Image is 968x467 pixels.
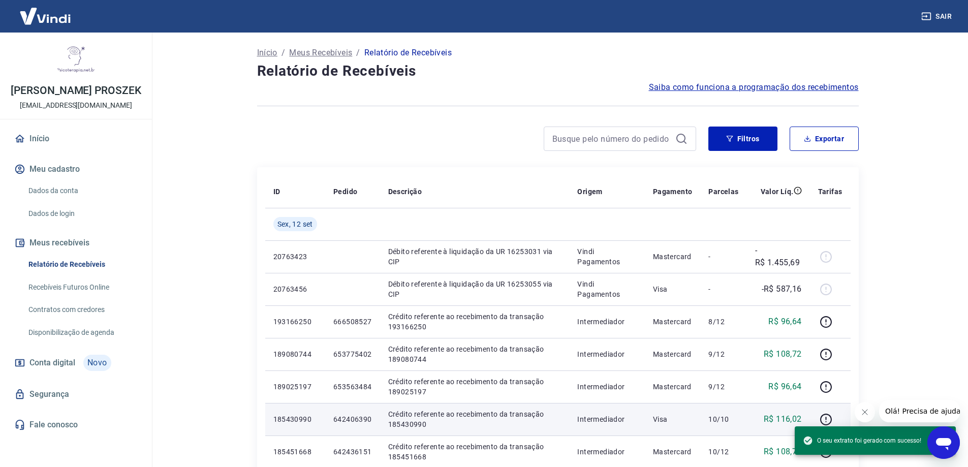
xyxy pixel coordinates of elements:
p: Intermediador [577,414,636,424]
button: Filtros [708,127,777,151]
p: Valor Líq. [761,186,794,197]
p: [EMAIL_ADDRESS][DOMAIN_NAME] [20,100,132,111]
p: Crédito referente ao recebimento da transação 189025197 [388,377,561,397]
p: 189025197 [273,382,317,392]
a: Disponibilização de agenda [24,322,140,343]
p: 666508527 [333,317,372,327]
p: Vindi Pagamentos [577,246,636,267]
a: Saiba como funciona a programação dos recebimentos [649,81,859,94]
p: 642406390 [333,414,372,424]
p: Pagamento [653,186,693,197]
p: Crédito referente ao recebimento da transação 189080744 [388,344,561,364]
a: Recebíveis Futuros Online [24,277,140,298]
p: Relatório de Recebíveis [364,47,452,59]
p: 185430990 [273,414,317,424]
p: 189080744 [273,349,317,359]
iframe: Mensagem da empresa [879,400,960,422]
p: Intermediador [577,317,636,327]
a: Contratos com credores [24,299,140,320]
p: 653563484 [333,382,372,392]
p: 185451668 [273,447,317,457]
p: 10/10 [708,414,738,424]
p: Visa [653,284,693,294]
p: Parcelas [708,186,738,197]
p: Mastercard [653,447,693,457]
span: Sex, 12 set [277,219,313,229]
button: Meu cadastro [12,158,140,180]
input: Busque pelo número do pedido [552,131,671,146]
a: Início [257,47,277,59]
p: 193166250 [273,317,317,327]
p: / [282,47,285,59]
p: 9/12 [708,349,738,359]
p: 9/12 [708,382,738,392]
span: O seu extrato foi gerado com sucesso! [803,435,921,446]
p: 10/12 [708,447,738,457]
button: Meus recebíveis [12,232,140,254]
a: Conta digitalNovo [12,351,140,375]
p: R$ 108,72 [764,446,802,458]
p: Mastercard [653,317,693,327]
p: Visa [653,414,693,424]
span: Novo [83,355,111,371]
p: / [356,47,360,59]
p: - [708,284,738,294]
p: Pedido [333,186,357,197]
a: Relatório de Recebíveis [24,254,140,275]
p: R$ 96,64 [768,316,801,328]
p: 20763423 [273,252,317,262]
a: Meus Recebíveis [289,47,352,59]
img: Vindi [12,1,78,32]
p: 20763456 [273,284,317,294]
p: Intermediador [577,382,636,392]
a: Fale conosco [12,414,140,436]
span: Olá! Precisa de ajuda? [6,7,85,15]
p: -R$ 587,16 [762,283,802,295]
p: Origem [577,186,602,197]
button: Exportar [790,127,859,151]
p: Intermediador [577,447,636,457]
p: Vindi Pagamentos [577,279,636,299]
a: Início [12,128,140,150]
iframe: Botão para abrir a janela de mensagens [927,426,960,459]
p: Débito referente à liquidação da UR 16253031 via CIP [388,246,561,267]
p: Intermediador [577,349,636,359]
p: Débito referente à liquidação da UR 16253055 via CIP [388,279,561,299]
p: -R$ 1.455,69 [755,244,802,269]
p: 642436151 [333,447,372,457]
p: R$ 116,02 [764,413,802,425]
span: Conta digital [29,356,75,370]
a: Dados de login [24,203,140,224]
p: [PERSON_NAME] PROSZEK [11,85,141,96]
p: Mastercard [653,349,693,359]
p: R$ 96,64 [768,381,801,393]
iframe: Fechar mensagem [855,402,875,422]
p: Crédito referente ao recebimento da transação 193166250 [388,312,561,332]
p: R$ 108,72 [764,348,802,360]
p: Descrição [388,186,422,197]
p: Crédito referente ao recebimento da transação 185430990 [388,409,561,429]
button: Sair [919,7,956,26]
p: Tarifas [818,186,842,197]
p: Mastercard [653,382,693,392]
img: 9315cdd2-4108-4970-b0de-98ba7d0d32e8.jpeg [56,41,97,81]
h4: Relatório de Recebíveis [257,61,859,81]
a: Dados da conta [24,180,140,201]
a: Segurança [12,383,140,406]
p: Crédito referente ao recebimento da transação 185451668 [388,442,561,462]
p: 653775402 [333,349,372,359]
p: 8/12 [708,317,738,327]
p: ID [273,186,280,197]
p: - [708,252,738,262]
p: Mastercard [653,252,693,262]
